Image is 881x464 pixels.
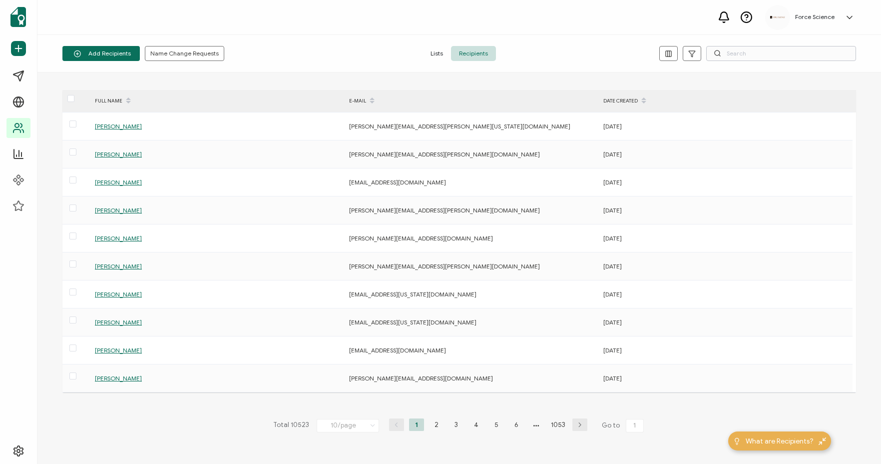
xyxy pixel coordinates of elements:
[819,437,826,445] img: minimize-icon.svg
[90,92,344,109] div: FULL NAME
[349,262,540,270] span: [PERSON_NAME][EMAIL_ADDRESS][PERSON_NAME][DOMAIN_NAME]
[603,122,622,130] span: [DATE]
[349,122,570,130] span: [PERSON_NAME][EMAIL_ADDRESS][PERSON_NAME][US_STATE][DOMAIN_NAME]
[95,122,142,130] span: [PERSON_NAME]
[95,262,142,270] span: [PERSON_NAME]
[349,346,446,354] span: [EMAIL_ADDRESS][DOMAIN_NAME]
[349,178,446,186] span: [EMAIL_ADDRESS][DOMAIN_NAME]
[603,374,622,382] span: [DATE]
[95,178,142,186] span: [PERSON_NAME]
[603,290,622,298] span: [DATE]
[95,234,142,242] span: [PERSON_NAME]
[451,46,496,61] span: Recipients
[706,46,856,61] input: Search
[603,178,622,186] span: [DATE]
[344,92,598,109] div: E-MAIL
[95,206,142,214] span: [PERSON_NAME]
[831,416,881,464] iframe: Chat Widget
[349,318,476,326] span: [EMAIL_ADDRESS][US_STATE][DOMAIN_NAME]
[349,374,493,382] span: [PERSON_NAME][EMAIL_ADDRESS][DOMAIN_NAME]
[598,92,853,109] div: DATE CREATED
[95,290,142,298] span: [PERSON_NAME]
[95,346,142,354] span: [PERSON_NAME]
[770,16,785,18] img: d96c2383-09d7-413e-afb5-8f6c84c8c5d6.png
[429,418,444,431] li: 2
[145,46,224,61] button: Name Change Requests
[603,150,622,158] span: [DATE]
[349,150,540,158] span: [PERSON_NAME][EMAIL_ADDRESS][PERSON_NAME][DOMAIN_NAME]
[603,262,622,270] span: [DATE]
[469,418,484,431] li: 4
[489,418,504,431] li: 5
[746,436,814,446] span: What are Recipients?
[349,206,540,214] span: [PERSON_NAME][EMAIL_ADDRESS][PERSON_NAME][DOMAIN_NAME]
[273,418,309,432] span: Total 10523
[795,13,835,20] h5: Force Science
[603,234,622,242] span: [DATE]
[602,418,646,432] span: Go to
[349,234,493,242] span: [PERSON_NAME][EMAIL_ADDRESS][DOMAIN_NAME]
[62,46,140,61] button: Add Recipients
[549,418,567,431] li: 1053
[509,418,524,431] li: 6
[317,419,379,432] input: Select
[449,418,464,431] li: 3
[349,290,476,298] span: [EMAIL_ADDRESS][US_STATE][DOMAIN_NAME]
[10,7,26,27] img: sertifier-logomark-colored.svg
[95,318,142,326] span: [PERSON_NAME]
[409,418,424,431] li: 1
[423,46,451,61] span: Lists
[95,374,142,382] span: [PERSON_NAME]
[603,318,622,326] span: [DATE]
[150,50,219,56] span: Name Change Requests
[603,346,622,354] span: [DATE]
[95,150,142,158] span: [PERSON_NAME]
[603,206,622,214] span: [DATE]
